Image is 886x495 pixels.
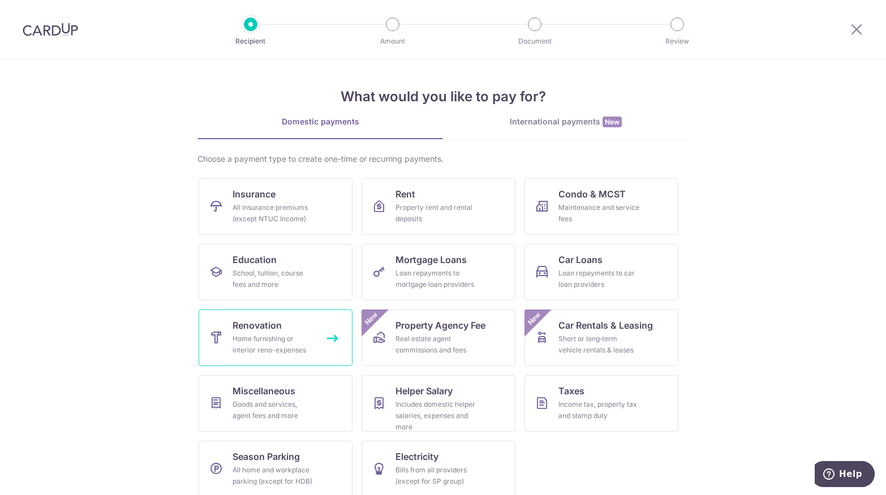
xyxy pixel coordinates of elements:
div: All insurance premiums (except NTUC Income) [233,202,314,225]
span: Helper Salary [395,384,453,398]
a: Mortgage LoansLoan repayments to mortgage loan providers [362,244,515,300]
div: Income tax, property tax and stamp duty [558,399,640,421]
a: RentProperty rent and rental deposits [362,178,515,235]
div: Loan repayments to mortgage loan providers [395,268,477,290]
div: Maintenance and service fees [558,202,640,225]
span: Electricity [395,450,438,463]
div: Home furnishing or interior reno-expenses [233,333,314,356]
iframe: Opens a widget where you can find more information [815,461,875,489]
div: International payments [443,116,689,128]
span: Miscellaneous [233,384,295,398]
p: Review [635,36,719,47]
span: Mortgage Loans [395,253,467,266]
a: Car Rentals & LeasingShort or long‑term vehicle rentals & leasesNew [524,309,678,366]
span: Property Agency Fee [395,318,485,332]
span: New [362,309,381,328]
p: Document [493,36,577,47]
span: New [603,117,622,127]
span: Rent [395,187,415,201]
a: TaxesIncome tax, property tax and stamp duty [524,375,678,432]
a: RenovationHome furnishing or interior reno-expenses [199,309,352,366]
p: Recipient [209,36,293,47]
a: Car LoansLoan repayments to car loan providers [524,244,678,300]
div: Choose a payment type to create one-time or recurring payments. [197,153,689,165]
div: Property rent and rental deposits [395,202,477,225]
div: Loan repayments to car loan providers [558,268,640,290]
div: All home and workplace parking (except for HDB) [233,464,314,487]
span: Condo & MCST [558,187,626,201]
a: Helper SalaryIncludes domestic helper salaries, expenses and more [362,375,515,432]
span: Help [24,8,48,18]
span: Renovation [233,318,282,332]
p: Amount [351,36,435,47]
div: Real estate agent commissions and fees [395,333,477,356]
span: New [525,309,544,328]
a: Condo & MCSTMaintenance and service fees [524,178,678,235]
div: School, tuition, course fees and more [233,268,314,290]
a: MiscellaneousGoods and services, agent fees and more [199,375,352,432]
span: Insurance [233,187,276,201]
span: Education [233,253,277,266]
div: Goods and services, agent fees and more [233,399,314,421]
div: Domestic payments [197,116,443,127]
div: Bills from all providers (except for SP group) [395,464,477,487]
span: Taxes [558,384,584,398]
div: Includes domestic helper salaries, expenses and more [395,399,477,433]
span: Car Rentals & Leasing [558,318,653,332]
img: CardUp [23,23,78,36]
a: InsuranceAll insurance premiums (except NTUC Income) [199,178,352,235]
span: Car Loans [558,253,603,266]
span: Season Parking [233,450,300,463]
h4: What would you like to pay for? [197,87,689,107]
a: Property Agency FeeReal estate agent commissions and feesNew [362,309,515,366]
div: Short or long‑term vehicle rentals & leases [558,333,640,356]
a: EducationSchool, tuition, course fees and more [199,244,352,300]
